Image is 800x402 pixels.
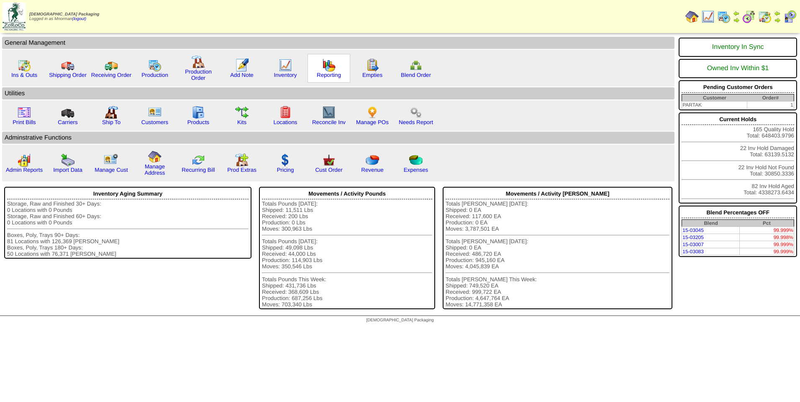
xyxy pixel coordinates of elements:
[145,163,165,176] a: Manage Address
[227,167,256,173] a: Prod Extras
[774,10,781,17] img: arrowleft.gif
[274,72,297,78] a: Inventory
[49,72,87,78] a: Shipping Order
[277,167,294,173] a: Pricing
[237,119,246,125] a: Kits
[742,10,756,23] img: calendarblend.gif
[187,119,210,125] a: Products
[446,201,669,308] div: Totals [PERSON_NAME] [DATE]: Shipped: 0 EA Received: 117,600 EA Production: 0 EA Moves: 3,787,501...
[61,153,74,167] img: import.gif
[747,102,794,109] td: 1
[29,12,99,21] span: Logged in as Mnorman
[362,72,382,78] a: Empties
[102,119,121,125] a: Ship To
[758,10,772,23] img: calendarinout.gif
[104,153,119,167] img: managecust.png
[11,72,37,78] a: Ins & Outs
[148,106,162,119] img: customers.gif
[273,119,297,125] a: Locations
[58,119,77,125] a: Carriers
[740,234,794,241] td: 99.998%
[366,153,379,167] img: pie_chart.png
[18,153,31,167] img: graph2.png
[18,59,31,72] img: calendarinout.gif
[2,132,674,144] td: Adminstrative Functions
[185,69,212,81] a: Production Order
[72,17,86,21] a: (logout)
[682,220,740,227] th: Blend
[148,59,162,72] img: calendarprod.gif
[235,106,249,119] img: workflow.gif
[235,59,249,72] img: orders.gif
[366,59,379,72] img: workorder.gif
[446,188,669,199] div: Movements / Activity [PERSON_NAME]
[783,10,797,23] img: calendarcustomer.gif
[701,10,715,23] img: line_graph.gif
[356,119,389,125] a: Manage POs
[682,82,794,93] div: Pending Customer Orders
[682,242,704,247] a: 15-03007
[230,72,254,78] a: Add Note
[262,188,432,199] div: Movements / Activity Pounds
[2,37,674,49] td: General Management
[740,241,794,248] td: 99.999%
[141,119,168,125] a: Customers
[733,10,740,17] img: arrowleft.gif
[366,318,433,323] span: [DEMOGRAPHIC_DATA] Packaging
[315,167,342,173] a: Cust Order
[7,201,249,257] div: Storage, Raw and Finished 30+ Days: 0 Locations with 0 Pounds Storage, Raw and Finished 60+ Days:...
[717,10,731,23] img: calendarprod.gif
[279,59,292,72] img: line_graph.gif
[404,167,428,173] a: Expenses
[733,17,740,23] img: arrowright.gif
[141,72,168,78] a: Production
[105,59,118,72] img: truck2.gif
[61,106,74,119] img: truck3.gif
[192,153,205,167] img: reconcile.gif
[192,55,205,69] img: factory.gif
[317,72,341,78] a: Reporting
[682,61,794,76] div: Owned Inv Within $1
[322,59,336,72] img: graph.gif
[3,3,26,31] img: zoroco-logo-small.webp
[747,94,794,102] th: Order#
[682,207,794,218] div: Blend Percentages OFF
[409,59,423,72] img: network.png
[401,72,431,78] a: Blend Order
[366,106,379,119] img: po.png
[682,114,794,125] div: Current Holds
[409,106,423,119] img: workflow.png
[682,102,747,109] td: PARTAK
[235,153,249,167] img: prodextras.gif
[774,17,781,23] img: arrowright.gif
[29,12,99,17] span: [DEMOGRAPHIC_DATA] Packaging
[279,106,292,119] img: locations.gif
[2,87,674,99] td: Utilities
[6,167,43,173] a: Admin Reports
[312,119,346,125] a: Reconcile Inv
[679,112,797,204] div: 165 Quality Hold Total: 648403.9796 22 Inv Hold Damaged Total: 63139.5132 22 Inv Hold Not Found T...
[399,119,433,125] a: Needs Report
[7,188,249,199] div: Inventory Aging Summary
[409,153,423,167] img: pie_chart2.png
[682,94,747,102] th: Customer
[361,167,383,173] a: Revenue
[685,10,699,23] img: home.gif
[279,153,292,167] img: dollar.gif
[262,201,432,308] div: Totals Pounds [DATE]: Shipped: 11,511 Lbs Received: 200 Lbs Production: 0 Lbs Moves: 300,963 Lbs ...
[53,167,82,173] a: Import Data
[18,106,31,119] img: invoice2.gif
[682,249,704,254] a: 15-03083
[13,119,36,125] a: Print Bills
[148,150,162,163] img: home.gif
[682,39,794,55] div: Inventory In Sync
[682,227,704,233] a: 15-03045
[91,72,131,78] a: Receiving Order
[740,220,794,227] th: Pct
[740,248,794,255] td: 99.999%
[182,167,215,173] a: Recurring Bill
[61,59,74,72] img: truck.gif
[322,106,336,119] img: line_graph2.gif
[322,153,336,167] img: cust_order.png
[192,106,205,119] img: cabinet.gif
